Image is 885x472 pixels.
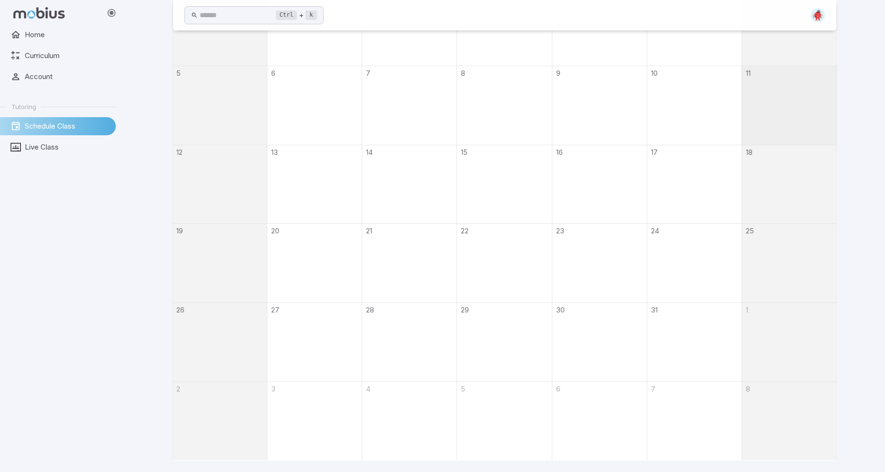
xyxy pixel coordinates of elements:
span: Home [25,30,109,40]
a: October 28, 2025 [362,303,374,315]
a: October 15, 2025 [457,145,468,158]
a: October 12, 2025 [173,145,183,158]
td: October 25, 2025 [742,224,836,303]
a: November 4, 2025 [362,382,370,394]
span: Schedule Class [25,121,109,131]
a: November 2, 2025 [173,382,180,394]
a: November 5, 2025 [457,382,465,394]
td: October 6, 2025 [267,66,362,145]
td: November 8, 2025 [742,382,836,460]
a: November 1, 2025 [742,303,748,315]
td: October 21, 2025 [362,224,457,303]
a: November 6, 2025 [552,382,560,394]
a: October 11, 2025 [742,66,751,79]
td: October 31, 2025 [647,303,742,382]
td: October 14, 2025 [362,145,457,224]
td: October 15, 2025 [457,145,552,224]
kbd: k [305,10,316,20]
a: October 27, 2025 [267,303,279,315]
td: November 2, 2025 [173,382,267,460]
a: October 26, 2025 [173,303,184,315]
a: October 22, 2025 [457,224,468,236]
a: October 16, 2025 [552,145,563,158]
kbd: Ctrl [276,10,297,20]
td: October 13, 2025 [267,145,362,224]
span: Curriculum [25,50,109,61]
span: Account [25,71,109,82]
a: October 14, 2025 [362,145,373,158]
td: October 7, 2025 [362,66,457,145]
a: October 7, 2025 [362,66,370,79]
td: November 7, 2025 [647,382,742,460]
td: October 23, 2025 [552,224,647,303]
a: October 25, 2025 [742,224,754,236]
a: October 31, 2025 [647,303,658,315]
a: October 17, 2025 [647,145,658,158]
td: October 9, 2025 [552,66,647,145]
td: October 29, 2025 [457,303,552,382]
span: Tutoring [11,102,36,111]
a: November 8, 2025 [742,382,750,394]
a: November 7, 2025 [647,382,655,394]
td: October 16, 2025 [552,145,647,224]
td: October 30, 2025 [552,303,647,382]
img: circle.svg [811,8,825,22]
td: October 20, 2025 [267,224,362,303]
td: October 10, 2025 [647,66,742,145]
a: November 3, 2025 [267,382,275,394]
td: October 22, 2025 [457,224,552,303]
a: October 8, 2025 [457,66,465,79]
a: October 29, 2025 [457,303,469,315]
td: October 26, 2025 [173,303,267,382]
td: October 18, 2025 [742,145,836,224]
td: November 3, 2025 [267,382,362,460]
a: October 10, 2025 [647,66,658,79]
td: October 11, 2025 [742,66,836,145]
td: October 12, 2025 [173,145,267,224]
a: October 13, 2025 [267,145,278,158]
td: October 27, 2025 [267,303,362,382]
td: November 1, 2025 [742,303,836,382]
td: October 24, 2025 [647,224,742,303]
td: October 17, 2025 [647,145,742,224]
td: November 6, 2025 [552,382,647,460]
a: October 19, 2025 [173,224,183,236]
a: October 9, 2025 [552,66,560,79]
td: October 28, 2025 [362,303,457,382]
a: October 23, 2025 [552,224,564,236]
a: October 24, 2025 [647,224,659,236]
a: October 20, 2025 [267,224,279,236]
span: Live Class [25,142,109,152]
div: + [276,10,317,21]
td: November 5, 2025 [457,382,552,460]
td: November 4, 2025 [362,382,457,460]
a: October 5, 2025 [173,66,181,79]
td: October 8, 2025 [457,66,552,145]
a: October 30, 2025 [552,303,565,315]
a: October 6, 2025 [267,66,275,79]
td: October 5, 2025 [173,66,267,145]
a: October 18, 2025 [742,145,753,158]
td: October 19, 2025 [173,224,267,303]
a: October 21, 2025 [362,224,372,236]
